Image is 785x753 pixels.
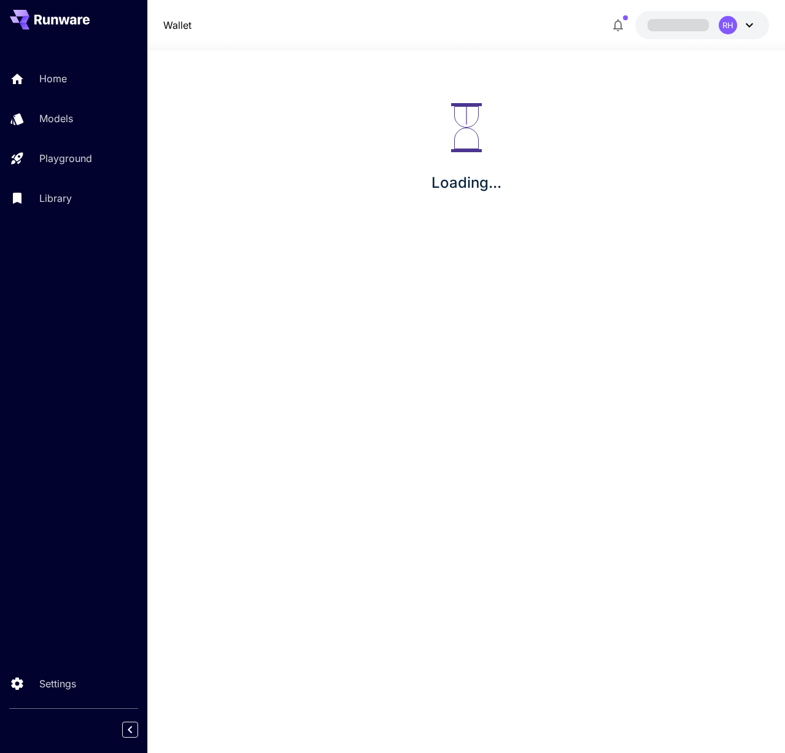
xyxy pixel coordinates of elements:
nav: breadcrumb [163,18,191,33]
div: Collapse sidebar [131,719,147,741]
p: Home [39,71,67,86]
button: Collapse sidebar [122,722,138,738]
button: RH [635,11,769,39]
p: Playground [39,151,92,166]
p: Settings [39,676,76,691]
div: RH [719,16,737,34]
a: Wallet [163,18,191,33]
p: Models [39,111,73,126]
p: Library [39,191,72,206]
p: Loading... [431,172,501,194]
